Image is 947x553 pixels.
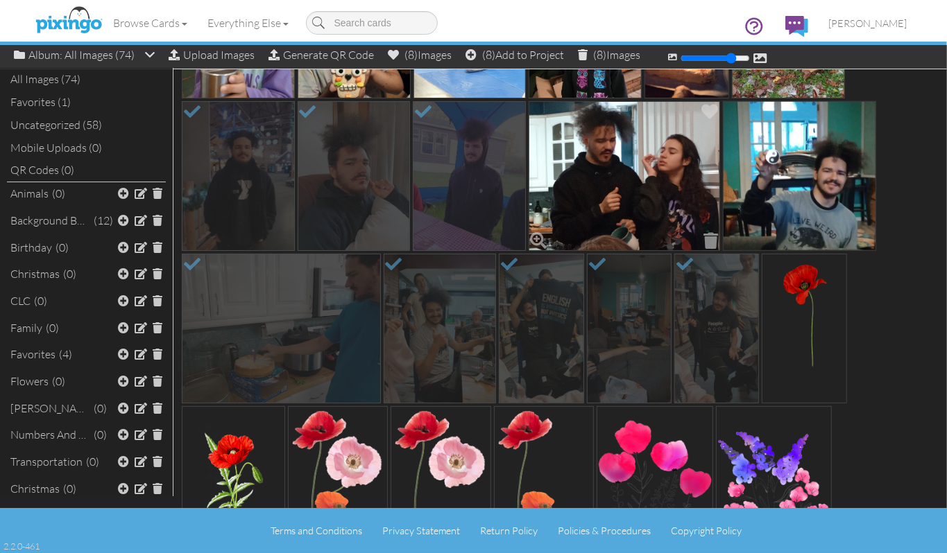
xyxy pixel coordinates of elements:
[7,68,166,91] div: All Images (74)
[182,101,295,251] img: 20250812-220330-742fc597d117-500.jpg
[671,525,742,536] a: Copyright Policy
[306,11,438,35] input: Search cards
[103,6,198,40] a: Browse Cards
[46,320,59,336] div: (0)
[34,293,47,309] div: (0)
[819,6,918,41] a: [PERSON_NAME]
[10,401,90,416] div: [PERSON_NAME] Kids
[7,114,166,137] div: Uncategorized (58)
[10,320,42,336] div: Family
[593,48,606,62] span: (8)
[482,48,495,62] span: (8)
[94,213,113,229] div: (12)
[52,186,65,202] div: (0)
[723,101,876,251] img: 20250812-180810-db11b126e213-500.jpg
[10,374,49,389] div: flowers
[56,240,69,256] div: (0)
[198,6,299,40] a: Everything Else
[7,137,166,159] div: Mobile Uploads (0)
[169,45,255,65] div: Upload Images
[382,525,460,536] a: Privacy Statement
[10,266,60,282] div: Christmas
[413,101,526,251] img: 20250812-220328-e629d14bf523-500.jpg
[94,427,107,443] div: (0)
[10,293,31,309] div: CLC
[10,481,60,497] div: Christmas
[10,427,90,443] div: numbers and letters
[529,101,720,251] img: 20250812-180810-a31cabc418d7-500.jpg
[558,525,651,536] a: Policies & Procedures
[32,3,105,38] img: pixingo logo
[404,48,418,62] span: (8)
[271,525,362,536] a: Terms and Conditions
[14,45,155,64] div: Album: All Images (74)
[59,346,72,362] div: (4)
[63,481,76,497] div: (0)
[785,16,808,37] img: comments.svg
[86,454,99,470] div: (0)
[3,540,40,552] div: 2.2.0-461
[499,254,583,403] img: 20250812-175313-8b7d2b84e052-500.jpg
[7,91,166,114] div: Favorites (1)
[480,525,538,536] a: Return Policy
[587,254,672,403] img: 20250812-175313-4ffc18550323-500.jpg
[7,159,166,182] div: QR Codes (0)
[52,374,65,389] div: (0)
[10,240,52,256] div: Birthday
[829,17,907,29] span: [PERSON_NAME]
[10,346,56,362] div: Favorites
[94,401,107,416] div: (0)
[63,266,76,282] div: (0)
[762,254,847,403] img: 20250619-184616-366e592e258d-500.png
[384,254,497,403] img: 20250812-175314-2adab595d8f2-500.jpg
[10,186,49,202] div: animals
[10,454,83,470] div: transportation
[10,213,90,229] div: background boxes
[298,101,411,251] img: 20250812-220328-8d0678e93821-500.jpg
[182,254,381,403] img: 20250812-175314-d19c03ebd09d-500.jpg
[674,254,759,403] img: 20250812-175313-33a19503f858-500.jpg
